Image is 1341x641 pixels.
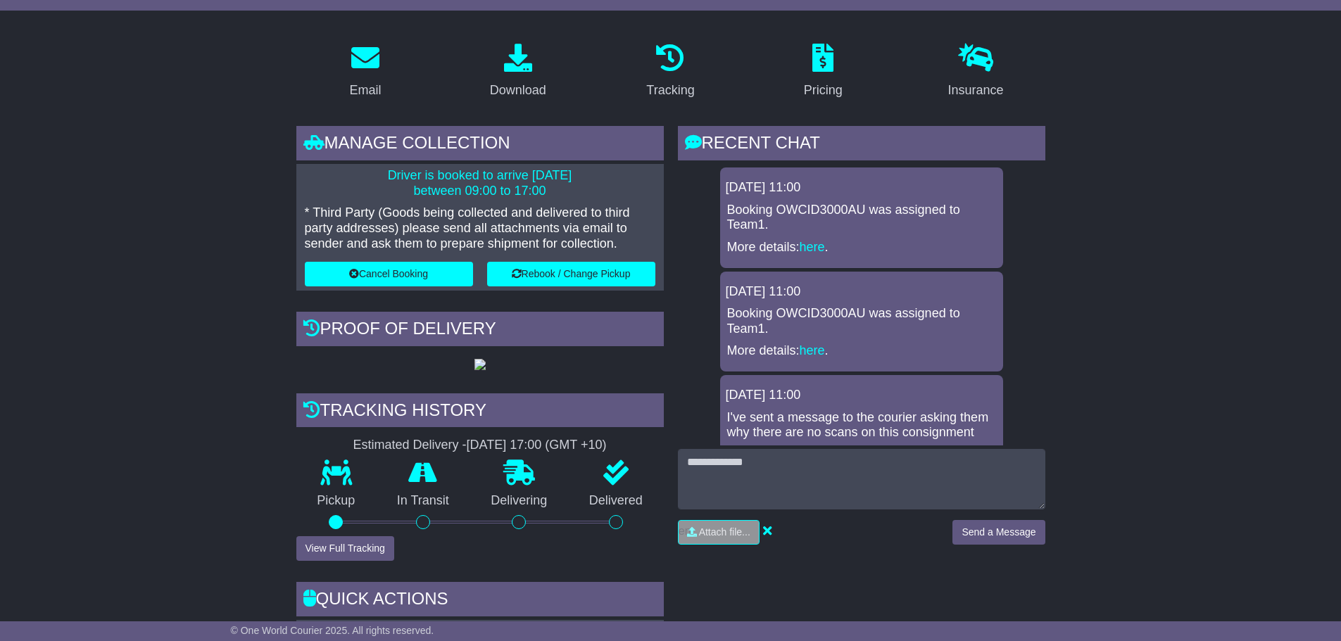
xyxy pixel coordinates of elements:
a: Pricing [795,39,852,105]
a: Tracking [637,39,703,105]
div: RECENT CHAT [678,126,1045,164]
div: Tracking history [296,393,664,431]
p: More details: . [727,343,996,359]
div: Proof of Delivery [296,312,664,350]
button: Cancel Booking [305,262,473,286]
div: Estimated Delivery - [296,438,664,453]
button: View Full Tracking [296,536,394,561]
div: Insurance [948,81,1004,100]
p: In Transit [376,493,470,509]
div: [DATE] 11:00 [726,388,997,403]
a: Email [340,39,390,105]
p: Booking OWCID3000AU was assigned to Team1. [727,203,996,233]
p: Delivering [470,493,569,509]
div: Email [349,81,381,100]
div: Download [490,81,546,100]
a: here [800,343,825,357]
div: [DATE] 11:00 [726,284,997,300]
div: [DATE] 11:00 [726,180,997,196]
button: Rebook / Change Pickup [487,262,655,286]
a: here [800,240,825,254]
span: © One World Courier 2025. All rights reserved. [231,625,434,636]
div: Manage collection [296,126,664,164]
div: [DATE] 17:00 (GMT +10) [467,438,607,453]
div: Quick Actions [296,582,664,620]
p: More details: . [727,240,996,255]
img: GetPodImage [474,359,486,370]
p: Pickup [296,493,377,509]
p: Delivered [568,493,664,509]
p: * Third Party (Goods being collected and delivered to third party addresses) please send all atta... [305,205,655,251]
p: Driver is booked to arrive [DATE] between 09:00 to 17:00 [305,168,655,198]
a: Download [481,39,555,105]
button: Send a Message [952,520,1045,545]
p: Booking OWCID3000AU was assigned to Team1. [727,306,996,336]
a: Insurance [939,39,1013,105]
p: I've sent a message to the courier asking them why there are no scans on this consignment [727,410,996,440]
div: Pricing [804,81,843,100]
div: Tracking [646,81,694,100]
